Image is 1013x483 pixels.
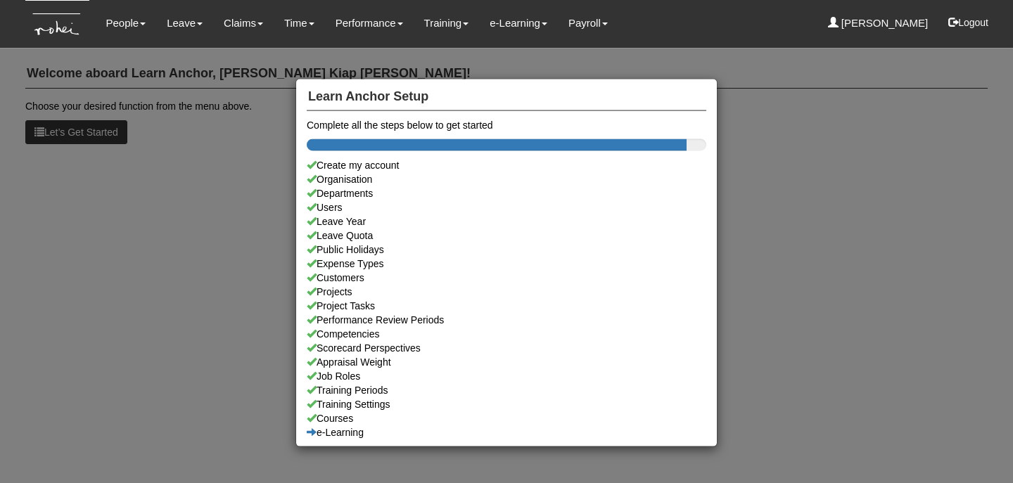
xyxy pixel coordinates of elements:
[307,327,706,341] a: Competencies
[307,411,706,425] a: Courses
[307,271,706,285] a: Customers
[307,82,706,111] h4: Learn Anchor Setup
[307,397,706,411] a: Training Settings
[307,341,706,355] a: Scorecard Perspectives
[307,285,706,299] a: Projects
[307,299,706,313] a: Project Tasks
[307,313,706,327] a: Performance Review Periods
[307,355,706,369] a: Appraisal Weight
[307,172,706,186] a: Organisation
[307,118,706,132] div: Complete all the steps below to get started
[307,158,706,172] div: Create my account
[307,200,706,214] a: Users
[307,369,706,383] a: Job Roles
[307,383,706,397] a: Training Periods
[307,425,706,439] a: e-Learning
[307,186,706,200] a: Departments
[307,214,706,228] a: Leave Year
[307,228,706,243] a: Leave Quota
[307,257,706,271] a: Expense Types
[307,243,706,257] a: Public Holidays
